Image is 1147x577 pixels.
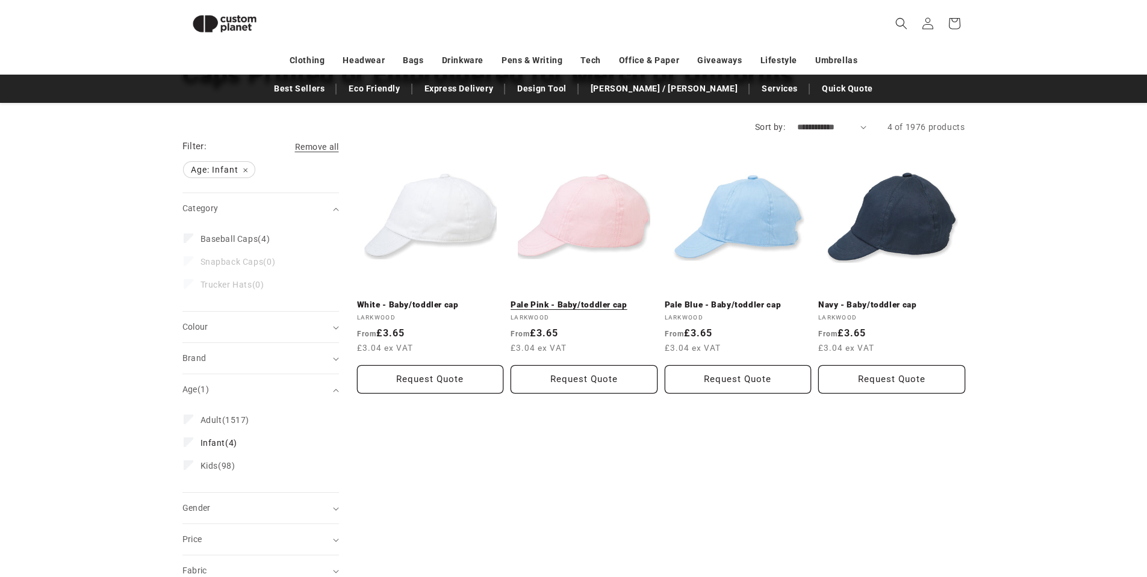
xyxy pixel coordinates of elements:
[182,566,207,575] span: Fabric
[357,300,504,310] a: White - Baby/toddler cap
[182,343,339,374] summary: Brand (0 selected)
[182,493,339,523] summary: Gender (0 selected)
[511,365,657,393] button: Request Quote
[200,460,235,471] span: (98)
[182,5,267,43] img: Custom Planet
[756,78,804,99] a: Services
[200,234,258,244] span: Baseball Caps
[182,524,339,555] summary: Price
[200,415,250,425] span: (1517)
[200,438,226,448] span: Infant
[200,233,270,244] span: (4)
[511,78,573,99] a: Design Tool
[290,50,325,71] a: Clothing
[760,50,797,71] a: Lifestyle
[580,50,600,71] a: Tech
[665,300,812,310] a: Pale Blue - Baby/toddler cap
[182,534,202,544] span: Price
[442,50,483,71] a: Drinkware
[815,50,857,71] a: Umbrellas
[665,365,812,393] button: Request Quote
[357,365,504,393] button: Request Quote
[418,78,500,99] a: Express Delivery
[197,384,209,394] span: (1)
[200,461,218,471] span: Kids
[511,300,657,310] a: Pale Pink - Baby/toddler cap
[184,162,255,177] span: Age: Infant
[268,78,331,99] a: Best Sellers
[343,78,406,99] a: Eco Friendly
[182,503,211,513] span: Gender
[295,142,339,152] span: Remove all
[343,50,385,71] a: Headwear
[755,122,785,132] label: Sort by:
[887,122,965,132] span: 4 of 1976 products
[888,10,915,37] summary: Search
[182,384,209,394] span: Age
[818,365,965,393] button: Request Quote
[619,50,679,71] a: Office & Paper
[182,203,219,213] span: Category
[200,415,222,425] span: Adult
[182,374,339,405] summary: Age (1 selected)
[182,193,339,224] summary: Category (0 selected)
[182,140,207,153] h2: Filter:
[295,140,339,155] a: Remove all
[502,50,562,71] a: Pens & Writing
[182,322,208,332] span: Colour
[403,50,423,71] a: Bags
[182,353,207,363] span: Brand
[818,300,965,310] a: Navy - Baby/toddler cap
[182,312,339,342] summary: Colour (0 selected)
[200,437,237,448] span: (4)
[697,50,742,71] a: Giveaways
[585,78,744,99] a: [PERSON_NAME] / [PERSON_NAME]
[946,447,1147,577] iframe: Chat Widget
[182,162,256,177] a: Age: Infant
[816,78,879,99] a: Quick Quote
